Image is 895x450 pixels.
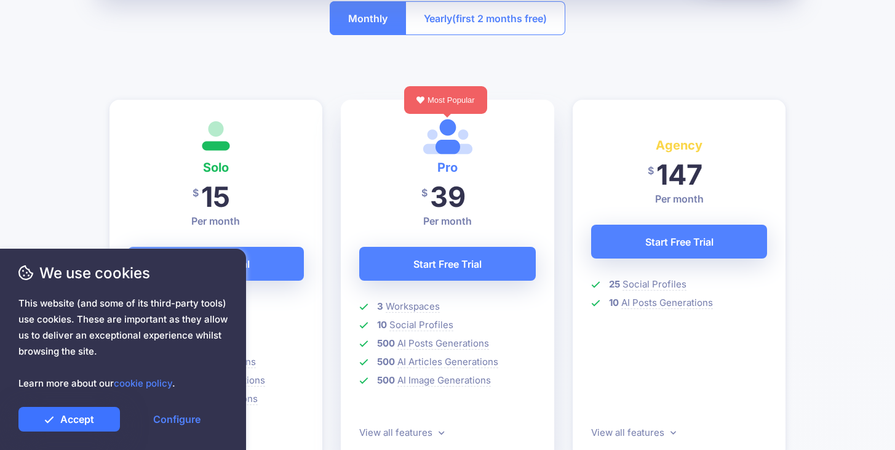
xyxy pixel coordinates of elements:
[377,300,383,312] b: 3
[330,1,406,35] button: Monthly
[609,297,619,308] b: 10
[397,337,489,350] span: AI Posts Generations
[359,158,536,177] h4: Pro
[193,179,199,207] span: $
[201,180,230,214] span: 15
[359,247,536,281] a: Start Free Trial
[623,278,686,291] span: Social Profiles
[591,225,768,259] a: Start Free Trial
[591,135,768,155] h4: Agency
[397,374,491,387] span: AI Image Generations
[421,179,428,207] span: $
[114,377,172,389] a: cookie policy
[377,374,395,386] b: 500
[609,278,620,290] b: 25
[377,319,387,331] b: 10
[656,158,702,191] span: 147
[18,407,120,432] a: Accept
[389,319,453,331] span: Social Profiles
[359,214,536,228] p: Per month
[621,297,713,309] span: AI Posts Generations
[377,356,395,368] b: 500
[430,180,466,214] span: 39
[405,1,565,35] button: Yearly(first 2 months free)
[359,427,444,438] a: View all features
[591,427,676,438] a: View all features
[128,158,304,177] h4: Solo
[377,337,395,349] b: 500
[397,356,498,368] span: AI Articles Generations
[648,157,654,185] span: $
[128,214,304,228] p: Per month
[18,295,228,392] span: This website (and some of its third-party tools) use cookies. These are important as they allow u...
[452,9,547,28] span: (first 2 months free)
[18,262,228,284] span: We use cookies
[126,407,228,432] a: Configure
[386,300,440,313] span: Workspaces
[591,191,768,206] p: Per month
[404,86,487,114] div: Most Popular
[128,247,304,281] a: Start Free Trial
